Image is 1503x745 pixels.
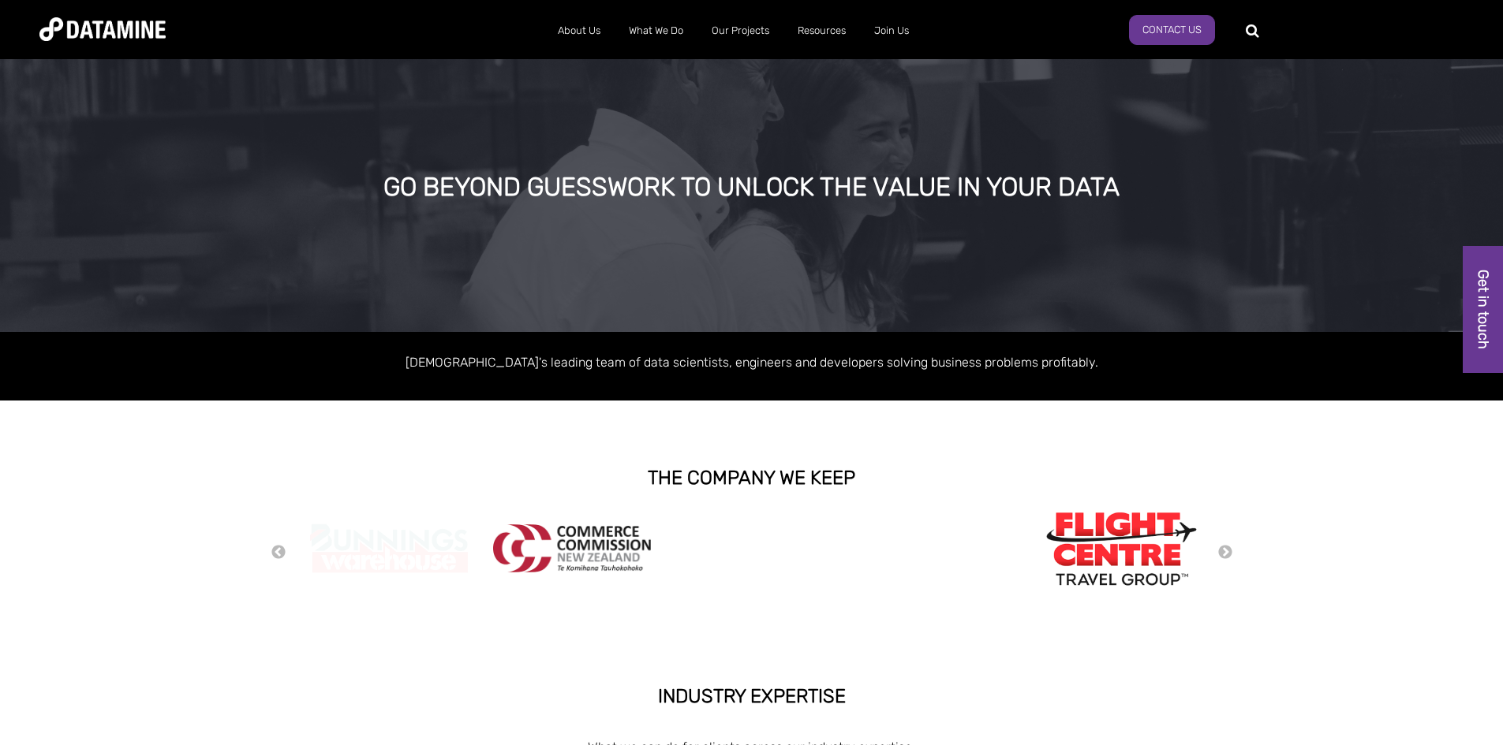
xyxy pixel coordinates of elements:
img: Flight Centre [1042,508,1200,589]
p: [DEMOGRAPHIC_DATA]'s leading team of data scientists, engineers and developers solving business p... [302,352,1202,373]
div: GO BEYOND GUESSWORK TO UNLOCK THE VALUE IN YOUR DATA [170,173,1333,202]
a: Contact Us [1129,15,1215,45]
strong: INDUSTRY EXPERTISE [658,685,846,707]
a: About Us [544,10,615,51]
a: Join Us [860,10,923,51]
a: Get in touch [1463,246,1503,373]
a: What We Do [615,10,697,51]
strong: THE COMPANY WE KEEP [648,467,855,489]
button: Next [1217,544,1233,561]
img: Bunnings Warehouse [310,519,468,578]
img: commercecommission [493,524,651,572]
a: Resources [783,10,860,51]
a: Our Projects [697,10,783,51]
img: Datamine [39,17,166,41]
button: Previous [271,544,286,561]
